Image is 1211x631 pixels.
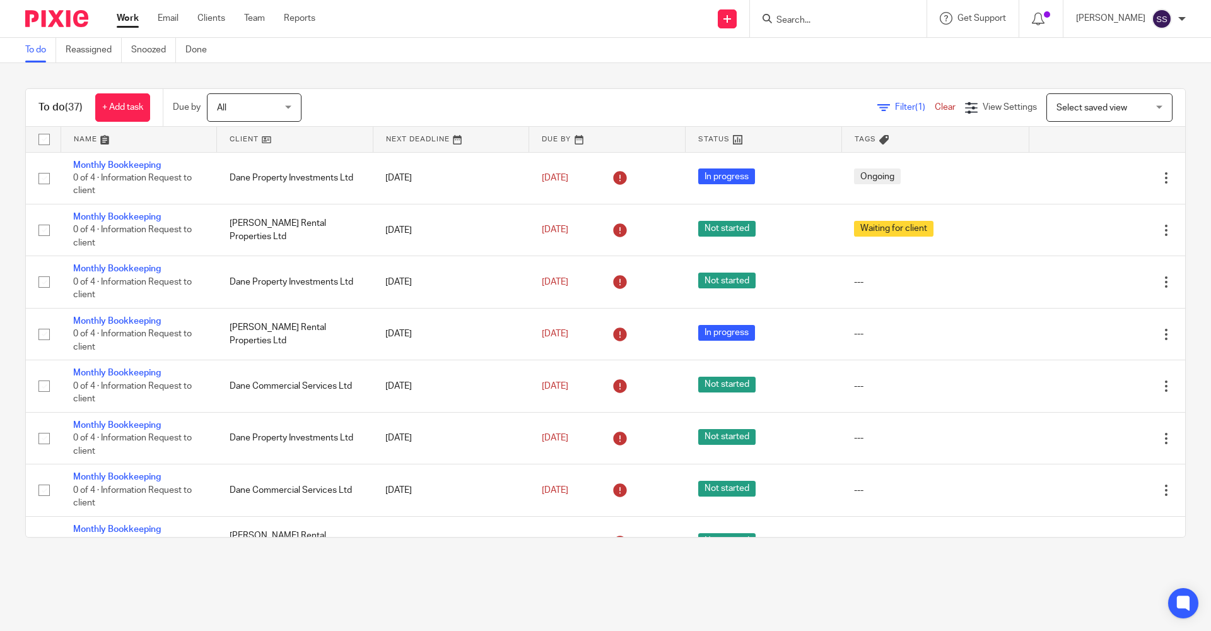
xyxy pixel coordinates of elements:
a: To do [25,38,56,62]
td: [DATE] [373,516,529,568]
a: Email [158,12,178,25]
div: --- [854,327,1016,340]
input: Search [775,15,889,27]
span: All [217,103,226,112]
a: Reassigned [66,38,122,62]
td: [PERSON_NAME] Rental Properties Ltd [217,204,373,256]
a: Clear [935,103,956,112]
td: [DATE] [373,308,529,360]
img: Pixie [25,10,88,27]
span: Select saved view [1056,103,1127,112]
span: View Settings [983,103,1037,112]
a: Snoozed [131,38,176,62]
td: Dane Commercial Services Ltd [217,464,373,516]
a: Reports [284,12,315,25]
td: [PERSON_NAME] Rental Properties Ltd [217,516,373,568]
td: Dane Property Investments Ltd [217,256,373,308]
span: Not started [698,481,756,497]
span: (1) [915,103,925,112]
span: [DATE] [542,278,568,286]
span: Not started [698,533,756,549]
a: Work [117,12,139,25]
a: Monthly Bookkeeping [73,473,161,481]
h1: To do [38,101,83,114]
span: [DATE] [542,329,568,338]
a: Monthly Bookkeeping [73,317,161,326]
a: Done [185,38,216,62]
a: Clients [197,12,225,25]
td: [DATE] [373,360,529,412]
span: [DATE] [542,174,568,182]
span: Not started [698,429,756,445]
a: Monthly Bookkeeping [73,161,161,170]
a: Monthly Bookkeeping [73,421,161,430]
span: [DATE] [542,226,568,235]
div: --- [854,484,1016,497]
div: --- [854,276,1016,288]
div: --- [854,432,1016,444]
span: 0 of 4 · Information Request to client [73,433,192,456]
span: In progress [698,168,755,184]
span: 0 of 4 · Information Request to client [73,329,192,351]
span: Ongoing [854,168,901,184]
a: Monthly Bookkeeping [73,525,161,534]
td: [DATE] [373,204,529,256]
div: --- [854,380,1016,392]
div: --- [854,536,1016,548]
span: (37) [65,102,83,112]
a: Monthly Bookkeeping [73,369,161,377]
td: Dane Commercial Services Ltd [217,360,373,412]
span: In progress [698,325,755,341]
span: Tags [855,136,876,143]
span: 0 of 4 · Information Request to client [73,174,192,196]
span: Waiting for client [854,221,933,237]
td: Dane Property Investments Ltd [217,412,373,464]
span: [DATE] [542,486,568,495]
td: Dane Property Investments Ltd [217,152,373,204]
p: Due by [173,101,201,114]
a: Monthly Bookkeeping [73,213,161,221]
td: [DATE] [373,464,529,516]
a: Team [244,12,265,25]
span: 0 of 4 · Information Request to client [73,382,192,404]
td: [DATE] [373,412,529,464]
a: Monthly Bookkeeping [73,264,161,273]
span: Filter [895,103,935,112]
td: [DATE] [373,152,529,204]
span: [DATE] [542,382,568,391]
span: Get Support [957,14,1006,23]
p: [PERSON_NAME] [1076,12,1145,25]
td: [PERSON_NAME] Rental Properties Ltd [217,308,373,360]
span: 0 of 4 · Information Request to client [73,486,192,508]
span: [DATE] [542,433,568,442]
span: Not started [698,377,756,392]
img: svg%3E [1152,9,1172,29]
span: Not started [698,273,756,288]
td: [DATE] [373,256,529,308]
span: 0 of 4 · Information Request to client [73,278,192,300]
a: + Add task [95,93,150,122]
span: Not started [698,221,756,237]
span: 0 of 4 · Information Request to client [73,226,192,248]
